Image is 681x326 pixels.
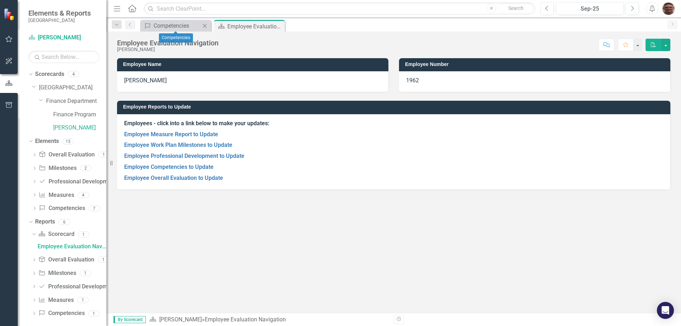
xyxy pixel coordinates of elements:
[59,219,70,225] div: 6
[159,316,202,323] a: [PERSON_NAME]
[28,51,99,63] input: Search Below...
[38,309,84,317] a: Competencies
[53,111,106,119] a: Finance Program
[39,151,94,159] a: Overall Evaluation
[113,316,146,323] span: By Scorecard
[38,256,94,264] a: Overall Evaluation
[227,22,283,31] div: Employee Evaluation Navigation
[38,269,76,277] a: Milestones
[117,39,218,47] div: Employee Evaluation Navigation
[36,241,106,252] a: Employee Evaluation Navigation
[38,230,74,238] a: Scorecard
[53,124,106,132] a: [PERSON_NAME]
[38,243,106,250] div: Employee Evaluation Navigation
[205,316,286,323] div: Employee Evaluation Navigation
[39,164,76,172] a: Milestones
[28,9,91,17] span: Elements & Reports
[124,175,223,181] a: Employee Overall Evaluation to Update
[154,21,200,30] div: Competencies
[123,62,385,67] h3: Employee Name
[406,77,419,84] span: 1962
[124,164,214,170] a: Employee Competencies to Update
[39,204,85,212] a: Competencies
[498,4,533,13] button: Search
[123,104,667,110] h3: Employee Reports to Update
[89,205,100,211] div: 7
[662,2,675,15] img: John Nehls
[124,142,232,148] a: Employee Work Plan Milestones to Update
[149,316,388,324] div: »
[124,77,381,85] p: [PERSON_NAME]
[38,296,73,304] a: Measures
[28,17,91,23] small: [GEOGRAPHIC_DATA]
[35,218,55,226] a: Reports
[35,70,64,78] a: Scorecards
[117,47,218,52] div: [PERSON_NAME]
[144,2,535,15] input: Search ClearPoint...
[508,5,524,11] span: Search
[38,283,115,291] a: Professional Development
[88,310,100,316] div: 1
[39,178,116,186] a: Professional Development
[142,21,200,30] a: Competencies
[78,231,89,237] div: 1
[80,165,92,171] div: 2
[124,131,218,138] a: Employee Measure Report to Update
[46,97,106,105] a: Finance Department
[77,297,89,303] div: 1
[4,8,16,21] img: ClearPoint Strategy
[124,120,269,127] strong: Employees - click into a link below to make your updates:
[124,153,244,159] a: Employee Professional Development to Update
[80,270,91,276] div: 1
[28,34,99,42] a: [PERSON_NAME]
[405,62,667,67] h3: Employee Number
[68,71,79,77] div: 4
[39,84,106,92] a: [GEOGRAPHIC_DATA]
[657,302,674,319] div: Open Intercom Messenger
[39,191,74,199] a: Measures
[35,137,59,145] a: Elements
[98,257,109,263] div: 1
[558,5,621,13] div: Sep-25
[159,33,193,43] div: Competencies
[556,2,624,15] button: Sep-25
[78,192,89,198] div: 4
[62,138,74,144] div: 15
[98,152,110,158] div: 1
